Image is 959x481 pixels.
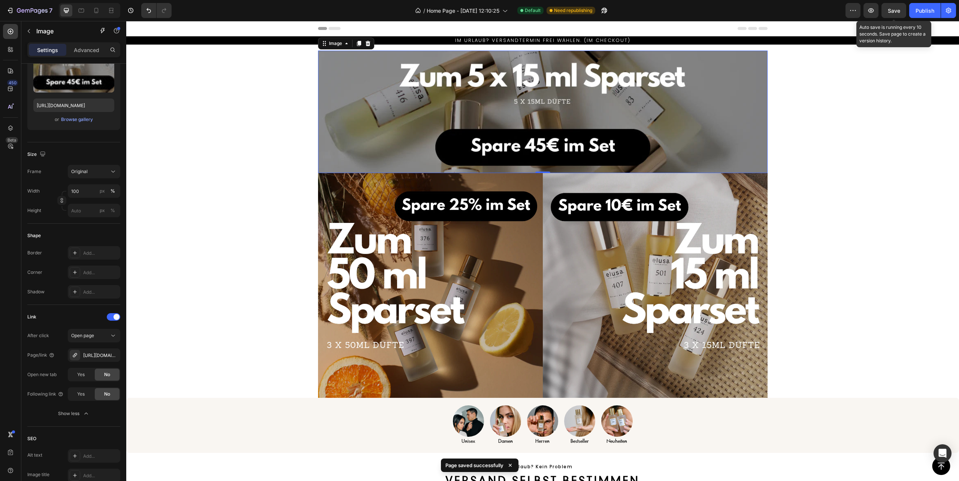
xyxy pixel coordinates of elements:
[438,384,469,415] img: gempages_580750274503639560-16b8fc6a-8e6a-4d88-ae6e-2a910171751d.jpg
[27,188,40,194] label: Width
[98,206,107,215] button: %
[439,417,468,424] p: Bestseller
[36,27,92,36] p: Image
[83,250,118,257] div: Add...
[104,391,110,397] span: No
[27,207,41,214] label: Height
[27,371,57,378] div: Open new tab
[100,207,105,214] div: px
[71,168,88,175] span: Original
[27,249,42,256] div: Border
[111,188,115,194] div: %
[108,206,117,215] button: px
[192,152,417,377] img: gempages_580750274503639560-d3c02297-538d-4db0-8d8a-6c376c4b80bb.webp
[27,269,42,276] div: Corner
[401,384,432,415] img: gempages_580750274503639560-b02e0e64-7732-4738-8a40-18c4e75edb10.png
[934,444,952,462] div: Open Intercom Messenger
[27,288,45,295] div: Shadow
[909,3,941,18] button: Publish
[201,19,217,26] div: Image
[68,204,120,217] input: px%
[68,329,120,342] button: Open page
[83,269,118,276] div: Add...
[98,187,107,196] button: %
[108,187,117,196] button: px
[364,417,394,424] p: damen
[111,207,115,214] div: %
[27,314,36,320] div: Link
[554,7,592,14] span: Need republishing
[3,3,56,18] button: 7
[27,332,49,339] div: After click
[525,7,541,14] span: Default
[55,115,59,124] span: or
[475,384,506,415] img: gempages_580750274503639560-a93ebc8c-16e2-40f0-8bab-8a2be56fa8ba.png
[74,46,99,54] p: Advanced
[364,384,395,415] img: gempages_580750274503639560-ff8e5e65-e379-40a1-b738-82431d6b261f.png
[77,391,85,397] span: Yes
[104,371,110,378] span: No
[61,116,93,123] button: Browse gallery
[83,453,118,460] div: Add...
[427,7,499,15] span: Home Page - [DATE] 12:10:25
[100,188,105,194] div: px
[423,7,425,15] span: /
[327,417,357,424] p: unisex
[192,30,641,152] img: gempages_580750274503639560-8377bcb4-c12f-4dff-85dd-0e8766d46131.webp
[7,80,18,86] div: 450
[27,407,120,420] button: Show less
[445,462,503,469] p: Page saved successfully
[27,471,49,478] div: Image title
[33,45,114,93] img: preview-image
[37,46,58,54] p: Settings
[126,21,959,481] iframe: Design area
[417,152,641,377] img: gempages_580750274503639560-96a2be47-30d7-4af4-adbe-40099b14a8c8.webp
[49,6,52,15] p: 7
[888,7,900,14] span: Save
[83,472,118,479] div: Add...
[83,352,118,359] div: [URL][DOMAIN_NAME]
[27,435,36,442] div: SEO
[916,7,934,15] div: Publish
[27,352,55,359] div: Page/link
[881,3,906,18] button: Save
[141,3,172,18] div: Undo/Redo
[27,452,42,459] div: Alt text
[6,137,18,143] div: Beta
[71,333,94,338] span: Open page
[27,391,64,397] div: Following link
[58,410,90,417] div: Show less
[83,289,118,296] div: Add...
[27,168,41,175] label: Frame
[27,232,41,239] div: Shape
[68,184,120,198] input: px%
[77,371,85,378] span: Yes
[33,99,114,112] input: https://example.com/image.jpg
[68,165,120,178] button: Original
[27,149,47,160] div: Size
[402,417,431,424] p: Herren
[476,417,505,424] p: Neuheiten
[327,384,358,415] img: gempages_580750274503639560-f65d4aa5-7931-4ba1-a68d-efd62c5ada50.png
